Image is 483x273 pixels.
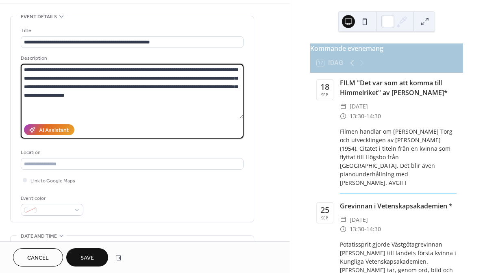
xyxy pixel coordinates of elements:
[80,254,94,262] span: Save
[27,254,49,262] span: Cancel
[21,148,242,157] div: Location
[366,224,381,234] span: 14:30
[39,126,69,135] div: AI Assistant
[340,201,457,211] div: Grevinnan i Vetenskapsakademien *
[21,54,242,63] div: Description
[321,93,328,97] div: sep
[366,111,381,121] span: 14:30
[350,215,368,225] span: [DATE]
[340,224,346,234] div: ​
[350,224,364,234] span: 13:30
[340,127,457,187] div: Filmen handlar om [PERSON_NAME] Torg och utvecklingen av [PERSON_NAME] (1954). Citatet i titeln f...
[21,232,57,240] span: Date and time
[66,248,108,266] button: Save
[340,78,457,97] div: FILM "Det var som att komma till Himmelriket" av [PERSON_NAME]*
[350,111,364,121] span: 13:30
[321,216,328,220] div: sep
[13,248,63,266] button: Cancel
[350,102,368,111] span: [DATE]
[364,111,366,121] span: -
[364,224,366,234] span: -
[340,102,346,111] div: ​
[24,124,74,135] button: AI Assistant
[320,206,329,214] div: 25
[310,43,463,53] div: Kommande evenemang
[21,26,242,35] div: Title
[30,177,75,185] span: Link to Google Maps
[340,111,346,121] div: ​
[340,215,346,225] div: ​
[21,194,82,203] div: Event color
[21,13,57,21] span: Event details
[320,83,329,91] div: 18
